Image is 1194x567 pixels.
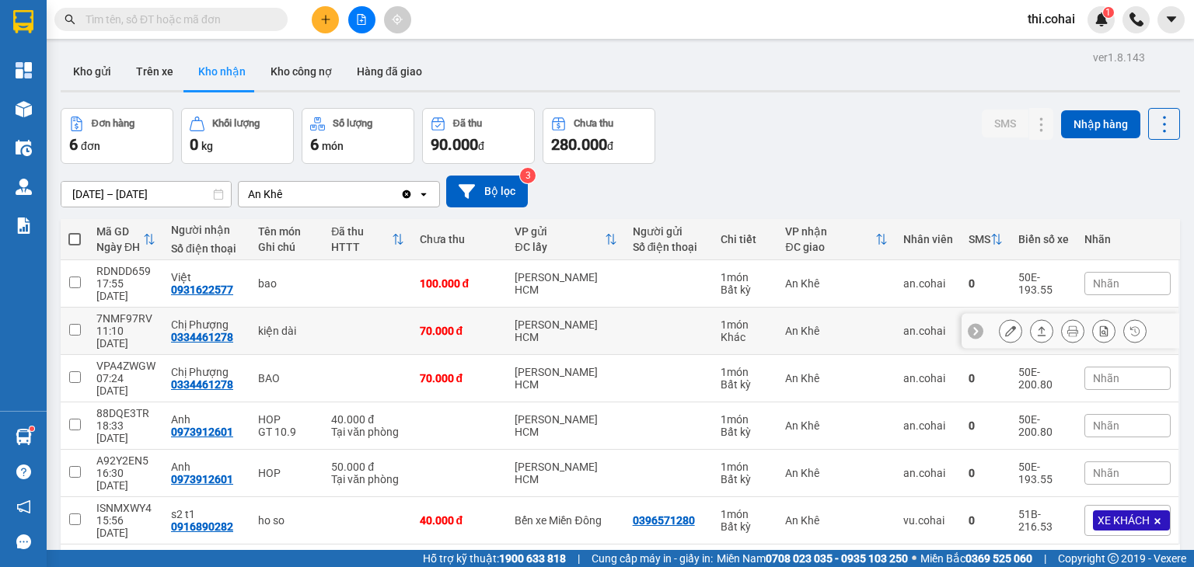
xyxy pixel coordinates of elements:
[785,467,887,479] div: An Khê
[333,118,372,129] div: Số lượng
[721,413,770,426] div: 1 món
[1084,233,1171,245] div: Nhãn
[96,325,155,350] div: 11:10 [DATE]
[16,534,31,549] span: message
[1015,9,1088,29] span: thi.cohai
[96,277,155,302] div: 17:55 [DATE]
[969,419,1003,432] div: 0
[721,233,770,245] div: Chi tiết
[400,188,413,200] svg: Clear value
[592,550,713,567] span: Cung cấp máy in - giấy in:
[310,135,319,154] span: 6
[186,53,258,90] button: Kho nhận
[777,219,895,260] th: Toggle SortBy
[1018,366,1069,391] div: 50E-200.80
[92,118,134,129] div: Đơn hàng
[1164,12,1178,26] span: caret-down
[969,233,990,245] div: SMS
[965,552,1032,565] strong: 0369 525 060
[96,241,143,253] div: Ngày ĐH
[171,378,233,391] div: 0334461278
[1093,372,1119,384] span: Nhãn
[258,53,344,90] button: Kho công nợ
[721,461,770,473] div: 1 món
[284,186,285,202] input: Selected An Khê.
[420,277,500,290] div: 100.000 đ
[423,550,566,567] span: Hỗ trợ kỹ thuật:
[16,429,32,445] img: warehouse-icon
[507,219,624,260] th: Toggle SortBy
[96,467,155,492] div: 16:30 [DATE]
[16,101,32,117] img: warehouse-icon
[16,179,32,195] img: warehouse-icon
[96,225,143,238] div: Mã GD
[171,331,233,343] div: 0334461278
[1093,419,1119,432] span: Nhãn
[903,467,953,479] div: an.cohai
[633,241,705,253] div: Số điện thoại
[1093,277,1119,290] span: Nhãn
[331,413,403,426] div: 40.000 đ
[912,555,916,562] span: ⚪️
[903,325,953,337] div: an.cohai
[331,241,391,253] div: HTTT
[766,552,908,565] strong: 0708 023 035 - 0935 103 250
[721,331,770,343] div: Khác
[248,186,282,202] div: An Khê
[81,140,100,152] span: đơn
[392,14,403,25] span: aim
[721,426,770,438] div: Bất kỳ
[574,118,613,129] div: Chưa thu
[322,140,344,152] span: món
[124,53,186,90] button: Trên xe
[969,277,1003,290] div: 0
[344,53,435,90] button: Hàng đã giao
[171,508,243,520] div: s2 t1
[181,108,294,164] button: Khối lượng0kg
[86,11,269,28] input: Tìm tên, số ĐT hoặc mã đơn
[1018,508,1069,533] div: 51B-216.53
[420,325,500,337] div: 70.000 đ
[633,514,695,527] div: 0396571280
[171,426,233,438] div: 0973912601
[969,467,1003,479] div: 0
[16,217,32,234] img: solution-icon
[171,242,243,255] div: Số điện thoại
[323,219,411,260] th: Toggle SortBy
[348,6,375,33] button: file-add
[190,135,198,154] span: 0
[903,233,953,245] div: Nhân viên
[515,413,616,438] div: [PERSON_NAME] HCM
[422,108,535,164] button: Đã thu90.000đ
[96,454,155,467] div: A92Y2EN5
[785,372,887,384] div: An Khê
[312,6,339,33] button: plus
[453,118,482,129] div: Đã thu
[384,6,411,33] button: aim
[96,372,155,397] div: 07:24 [DATE]
[515,241,604,253] div: ĐC lấy
[1129,12,1143,26] img: phone-icon
[16,62,32,78] img: dashboard-icon
[96,407,155,419] div: 88DQE3TR
[201,140,213,152] span: kg
[65,14,75,25] span: search
[969,514,1003,527] div: 0
[961,219,1011,260] th: Toggle SortBy
[1098,513,1150,527] span: XE KHÁCH
[721,283,770,296] div: Bất kỳ
[515,271,616,296] div: [PERSON_NAME] HCM
[633,225,705,238] div: Người gửi
[903,277,953,290] div: an.cohai
[258,325,316,337] div: kiện dài
[96,419,155,444] div: 18:33 [DATE]
[721,318,770,331] div: 1 món
[903,419,953,432] div: an.cohai
[1018,271,1069,296] div: 50E-193.55
[171,224,243,236] div: Người nhận
[212,118,260,129] div: Khối lượng
[258,277,316,290] div: bao
[431,135,478,154] span: 90.000
[520,168,536,183] sup: 3
[171,473,233,485] div: 0973912601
